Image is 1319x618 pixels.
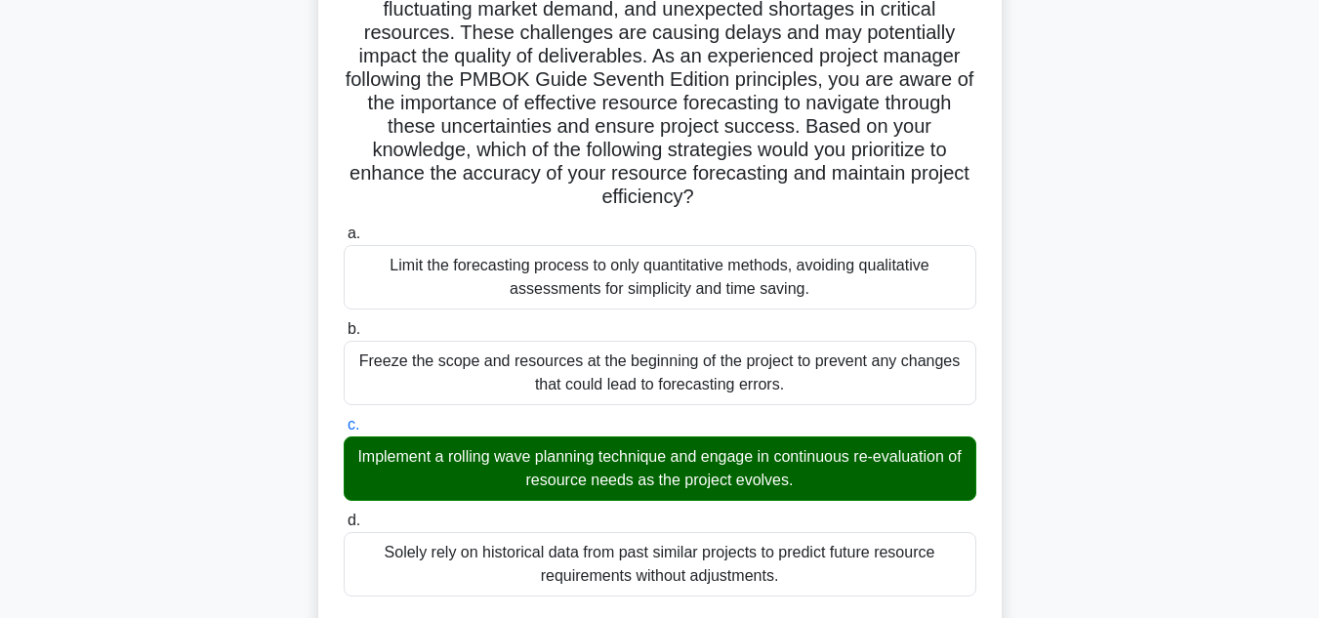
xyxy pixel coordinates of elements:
div: Solely rely on historical data from past similar projects to predict future resource requirements... [344,532,976,597]
div: Implement a rolling wave planning technique and engage in continuous re-evaluation of resource ne... [344,436,976,501]
span: a. [348,225,360,241]
span: d. [348,512,360,528]
span: b. [348,320,360,337]
span: c. [348,416,359,433]
div: Limit the forecasting process to only quantitative methods, avoiding qualitative assessments for ... [344,245,976,309]
div: Freeze the scope and resources at the beginning of the project to prevent any changes that could ... [344,341,976,405]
